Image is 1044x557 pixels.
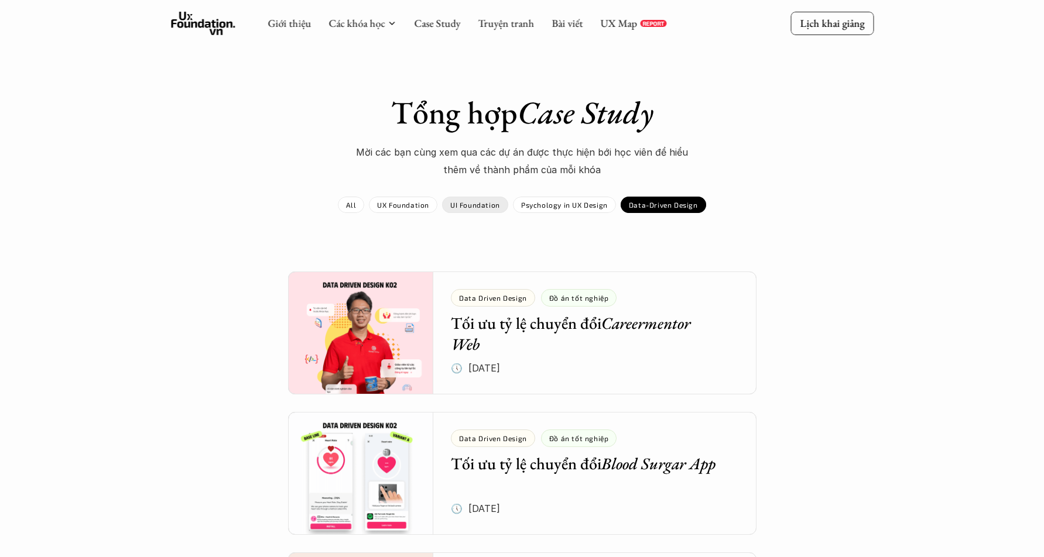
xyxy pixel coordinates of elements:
p: Data-Driven Design [629,201,698,209]
a: Data Driven DesignĐồ án tốt nghiệpTối ưu tỷ lệ chuyển đổiCareermentor Web🕔 [DATE] [288,271,757,394]
a: UI Foundation [442,197,508,213]
p: Mời các bạn cùng xem qua các dự án được thực hiện bới học viên để hiểu thêm về thành phẩm của mỗi... [347,143,698,179]
a: Case Study [414,16,460,30]
a: Giới thiệu [268,16,311,30]
p: All [346,201,356,209]
p: REPORT [642,20,664,27]
a: Lịch khai giảng [790,12,874,35]
p: UI Foundation [450,201,500,209]
a: All [338,197,364,213]
a: Data-Driven Design [621,197,706,213]
a: Các khóa học [328,16,385,30]
p: Psychology in UX Design [521,201,608,209]
a: UX Map [600,16,637,30]
a: REPORT [640,20,666,27]
p: UX Foundation [377,201,429,209]
em: Case Study [518,92,653,133]
h1: Tổng hợp [317,94,727,132]
a: Truyện tranh [478,16,534,30]
a: UX Foundation [369,197,437,213]
a: Psychology in UX Design [513,197,616,213]
a: Data Driven DesignĐồ án tốt nghiệpTối ưu tỷ lệ chuyển đổiBlood Surgar App🕔 [DATE] [288,412,757,535]
a: Bài viết [552,16,583,30]
p: Lịch khai giảng [800,16,864,30]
